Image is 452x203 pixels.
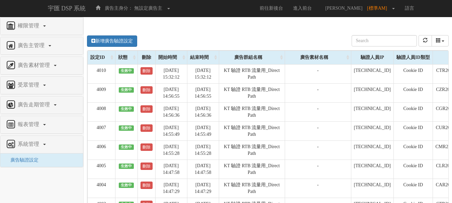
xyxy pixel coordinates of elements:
[351,51,393,64] div: 驗證人員IP
[141,182,153,189] a: 刪除
[219,102,285,121] td: KT 驗證 RTB 流量用_Direct Path
[322,6,366,11] span: [PERSON_NAME]
[5,60,78,71] a: 廣告素材管理
[87,35,137,47] a: 新增廣告驗證設定
[351,121,393,140] td: [TECHNICAL_ID]
[88,179,115,198] td: 4004
[5,80,78,91] a: 受眾管理
[119,68,134,74] span: 生效中
[187,179,219,198] td: [DATE] 14:47:29
[155,64,187,83] td: [DATE] 15:32:12
[88,160,115,179] td: 4005
[119,183,134,188] span: 生效中
[16,141,42,147] span: 系統管理
[155,160,187,179] td: [DATE] 14:47:58
[285,121,351,140] td: -
[16,121,42,127] span: 報表管理
[105,6,133,11] span: 廣告主身分：
[119,87,134,93] span: 生效中
[134,6,162,11] span: 無設定廣告主
[16,42,48,48] span: 廣告主管理
[119,125,134,131] span: 生效中
[156,51,187,64] div: 開始時間
[432,35,449,46] button: columns
[88,83,115,102] td: 4009
[88,140,115,160] td: 4006
[285,160,351,179] td: -
[5,119,78,130] a: 報表管理
[393,121,433,140] td: Cookie ID
[16,23,42,28] span: 權限管理
[394,51,433,64] div: 驗證人員ID類型
[119,106,134,112] span: 生效中
[141,86,153,94] a: 刪除
[187,51,219,64] div: 結束時間
[393,64,433,83] td: Cookie ID
[155,140,187,160] td: [DATE] 14:55:28
[16,102,53,107] span: 廣告走期管理
[393,160,433,179] td: Cookie ID
[5,139,78,150] a: 系統管理
[219,83,285,102] td: KT 驗證 RTB 流量用_Direct Path
[5,21,78,31] a: 權限管理
[141,143,153,151] a: 刪除
[351,160,393,179] td: [TECHNICAL_ID]
[432,35,449,46] div: Columns
[88,102,115,121] td: 4008
[219,160,285,179] td: KT 驗證 RTB 流量用_Direct Path
[5,100,78,110] a: 廣告走期管理
[155,83,187,102] td: [DATE] 14:56:55
[393,102,433,121] td: Cookie ID
[88,121,115,140] td: 4007
[187,64,219,83] td: [DATE] 15:32:12
[88,64,115,83] td: 4010
[219,51,285,64] div: 廣告群組名稱
[155,179,187,198] td: [DATE] 14:47:29
[187,121,219,140] td: [DATE] 14:55:49
[141,163,153,170] a: 刪除
[141,105,153,113] a: 刪除
[219,121,285,140] td: KT 驗證 RTB 流量用_Direct Path
[285,51,351,64] div: 廣告素材名稱
[285,64,351,83] td: -
[155,121,187,140] td: [DATE] 14:55:49
[219,64,285,83] td: KT 驗證 RTB 流量用_Direct Path
[138,51,155,64] div: 刪除
[285,140,351,160] td: -
[393,83,433,102] td: Cookie ID
[16,62,53,68] span: 廣告素材管理
[393,179,433,198] td: Cookie ID
[351,83,393,102] td: [TECHNICAL_ID]
[187,140,219,160] td: [DATE] 14:55:28
[367,6,390,11] span: [標準AM]
[187,160,219,179] td: [DATE] 14:47:58
[351,179,393,198] td: [TECHNICAL_ID]
[16,82,42,88] span: 受眾管理
[5,40,78,51] a: 廣告主管理
[141,124,153,132] a: 刪除
[219,179,285,198] td: KT 驗證 RTB 流量用_Direct Path
[285,102,351,121] td: -
[155,102,187,121] td: [DATE] 14:56:36
[119,164,134,169] span: 生效中
[5,158,38,163] a: 廣告驗證設定
[285,179,351,198] td: -
[119,144,134,150] span: 生效中
[419,35,432,46] button: refresh
[88,51,115,64] div: 設定ID
[187,102,219,121] td: [DATE] 14:56:36
[285,83,351,102] td: -
[352,35,417,46] input: Search
[393,140,433,160] td: Cookie ID
[351,102,393,121] td: [TECHNICAL_ID]
[219,140,285,160] td: KT 驗證 RTB 流量用_Direct Path
[187,83,219,102] td: [DATE] 14:56:55
[141,67,153,75] a: 刪除
[351,140,393,160] td: [TECHNICAL_ID]
[351,64,393,83] td: [TECHNICAL_ID]
[115,51,138,64] div: 狀態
